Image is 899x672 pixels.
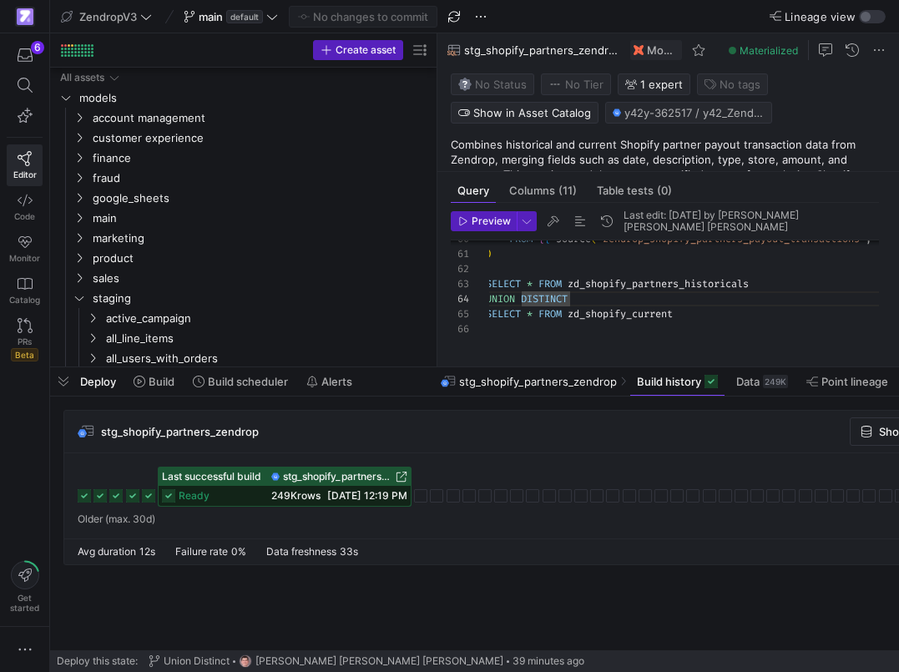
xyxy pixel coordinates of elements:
[271,489,321,502] span: 249K rows
[736,375,760,388] span: Data
[93,169,427,188] span: fraud
[7,144,43,186] a: Editor
[486,247,492,260] span: )
[79,10,137,23] span: ZendropV3
[637,375,701,388] span: Build history
[80,375,116,388] span: Deploy
[451,246,469,261] div: 61
[538,277,562,291] span: FROM
[266,545,336,558] span: Data freshness
[93,209,427,228] span: main
[697,73,768,95] button: No tags
[17,8,33,25] img: https://storage.googleapis.com/y42-prod-data-exchange/images/qZXOSqkTtPuVcXVzF40oUlM07HVTwZXfPK0U...
[79,88,427,108] span: models
[57,228,430,248] div: Press SPACE to select this row.
[7,554,43,619] button: Getstarted
[57,268,430,288] div: Press SPACE to select this row.
[57,6,156,28] button: ZendropV3
[101,425,259,438] span: stg_shopify_partners_zendrop
[78,513,155,525] span: Older (max. 30d)
[472,215,511,227] span: Preview
[57,168,430,188] div: Press SPACE to select this row.
[93,229,427,248] span: marketing
[458,78,527,91] span: No Status
[93,269,427,288] span: sales
[624,106,765,119] span: y42y-362517 / y42_ZendropV3_main / stg_shopify_partners_zendrop
[521,292,568,306] span: DISTINCT
[93,129,427,148] span: customer experience
[605,102,772,124] button: y42y-362517 / y42_ZendropV3_main / stg_shopify_partners_zendrop
[7,270,43,311] a: Catalog
[149,375,174,388] span: Build
[451,291,469,306] div: 64
[451,102,598,124] button: Show in Asset Catalog
[629,367,725,396] button: Build history
[162,471,261,483] span: Last successful build
[179,6,282,28] button: maindefault
[451,261,469,276] div: 62
[106,349,427,368] span: all_users_with_orders
[548,78,562,91] img: No tier
[763,375,788,388] div: 249K
[144,650,588,672] button: Union Distincthttps://storage.googleapis.com/y42-prod-data-exchange/images/G2kHvxVlt02YItTmblwfhP...
[640,78,683,91] span: 1 expert
[451,276,469,291] div: 63
[7,186,43,228] a: Code
[657,185,672,196] span: (0)
[597,185,672,196] span: Table tests
[106,329,427,348] span: all_line_items
[185,367,295,396] button: Build scheduler
[568,277,749,291] span: zd_shopify_partners_historicals
[327,489,407,502] span: [DATE] 12:19 PM
[299,367,360,396] button: Alerts
[164,655,230,667] span: Union Distinct
[57,148,430,168] div: Press SPACE to select this row.
[647,43,679,57] span: Model
[568,307,673,321] span: zd_shopify_current
[336,44,396,56] span: Create asset
[93,289,427,308] span: staging
[313,40,403,60] button: Create asset
[78,545,136,558] span: Avg duration
[9,253,40,263] span: Monitor
[199,10,223,23] span: main
[139,545,155,558] span: 12s
[451,211,517,231] button: Preview
[7,40,43,70] button: 6
[126,367,182,396] button: Build
[558,185,577,196] span: (11)
[7,228,43,270] a: Monitor
[57,108,430,128] div: Press SPACE to select this row.
[57,248,430,268] div: Press SPACE to select this row.
[486,292,515,306] span: UNION
[459,375,617,388] span: stg_shopify_partners_zendrop
[93,109,427,128] span: account management
[10,593,39,613] span: Get started
[785,10,856,23] span: Lineage view
[57,308,430,328] div: Press SPACE to select this row.
[57,348,430,368] div: Press SPACE to select this row.
[473,106,591,119] span: Show in Asset Catalog
[57,655,138,667] span: Deploy this state:
[486,307,521,321] span: SELECT
[179,490,210,502] span: ready
[13,169,37,179] span: Editor
[451,321,469,336] div: 66
[57,68,430,88] div: Press SPACE to select this row.
[821,375,888,388] span: Point lineage
[618,73,690,95] button: 1 expert
[60,72,104,83] div: All assets
[57,208,430,228] div: Press SPACE to select this row.
[57,188,430,208] div: Press SPACE to select this row.
[175,545,228,558] span: Failure rate
[208,375,288,388] span: Build scheduler
[729,367,795,396] button: Data249K
[93,149,427,168] span: finance
[231,545,246,558] span: 0%
[57,88,430,108] div: Press SPACE to select this row.
[57,328,430,348] div: Press SPACE to select this row.
[799,367,896,396] button: Point lineage
[14,211,35,221] span: Code
[634,45,644,55] img: undefined
[255,655,503,667] span: [PERSON_NAME] [PERSON_NAME] [PERSON_NAME]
